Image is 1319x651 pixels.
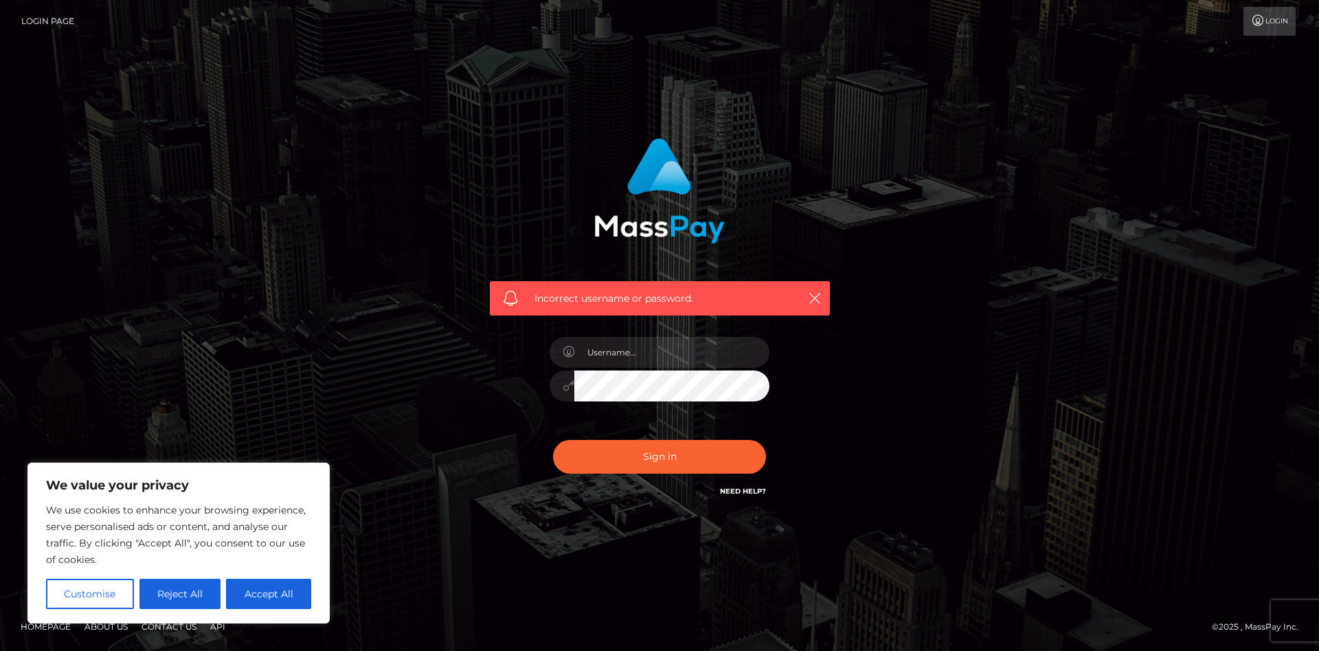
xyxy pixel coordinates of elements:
[27,463,330,624] div: We value your privacy
[46,579,134,609] button: Customise
[46,477,311,494] p: We value your privacy
[15,616,76,637] a: Homepage
[574,337,769,368] input: Username...
[79,616,133,637] a: About Us
[205,616,231,637] a: API
[534,291,785,306] span: Incorrect username or password.
[720,487,766,496] a: Need Help?
[594,138,725,243] img: MassPay Login
[226,579,311,609] button: Accept All
[21,7,74,36] a: Login Page
[553,440,766,474] button: Sign in
[139,579,221,609] button: Reject All
[1212,619,1309,635] div: © 2025 , MassPay Inc.
[1243,7,1296,36] a: Login
[136,616,202,637] a: Contact Us
[46,502,311,568] p: We use cookies to enhance your browsing experience, serve personalised ads or content, and analys...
